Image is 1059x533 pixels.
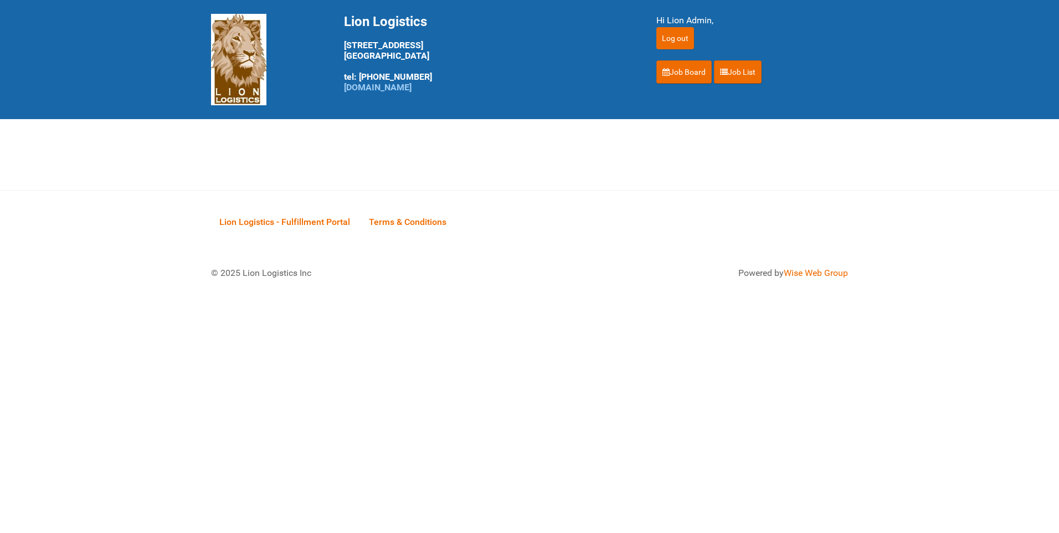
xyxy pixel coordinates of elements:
[784,268,848,278] a: Wise Web Group
[714,60,762,84] a: Job List
[656,60,712,84] a: Job Board
[211,204,358,239] a: Lion Logistics - Fulfillment Portal
[543,266,848,280] div: Powered by
[344,14,427,29] span: Lion Logistics
[369,217,446,227] span: Terms & Conditions
[344,82,412,93] a: [DOMAIN_NAME]
[219,217,350,227] span: Lion Logistics - Fulfillment Portal
[361,204,455,239] a: Terms & Conditions
[211,14,266,105] img: Lion Logistics
[656,14,848,27] div: Hi Lion Admin,
[656,27,694,49] input: Log out
[211,54,266,64] a: Lion Logistics
[344,14,629,93] div: [STREET_ADDRESS] [GEOGRAPHIC_DATA] tel: [PHONE_NUMBER]
[203,258,524,288] div: © 2025 Lion Logistics Inc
